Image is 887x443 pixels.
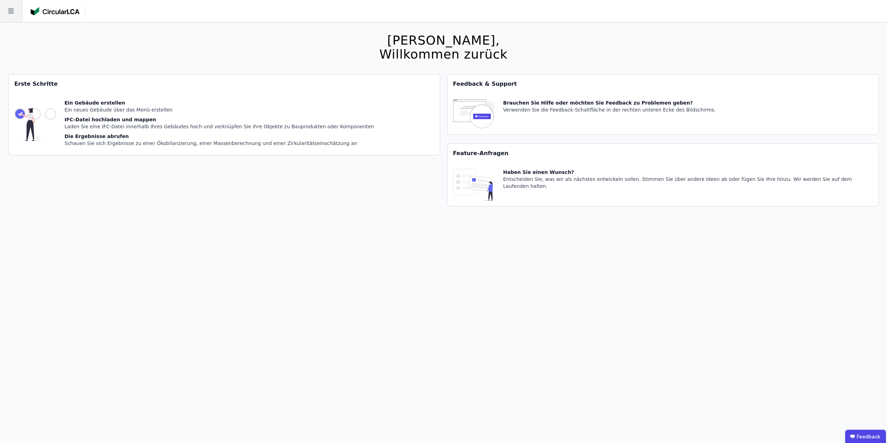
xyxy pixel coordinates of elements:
[31,7,79,15] img: Concular
[379,47,507,61] div: Willkommen zurück
[503,106,716,113] div: Verwenden Sie die Feedback-Schaltfläche in der rechten unteren Ecke des Bildschirms.
[64,133,374,140] div: Die Ergebnisse abrufen
[503,99,716,106] div: Brauchen Sie Hilfe oder möchten Sie Feedback zu Problemen geben?
[503,176,873,190] div: Entscheiden Sie, was wir als nächstes entwickeln sollen. Stimmen Sie über andere Ideen ab oder fü...
[379,33,507,47] div: [PERSON_NAME],
[64,99,374,106] div: Ein Gebäude erstellen
[9,74,440,94] div: Erste Schritte
[64,116,374,123] div: IFC-Datei hochladen und mappen
[503,169,873,176] div: Haben Sie einen Wunsch?
[64,140,374,147] div: Schauen Sie sich Ergebnisse zu einer Ökobilanzierung, einer Massenberechnung und einer Zirkularit...
[453,99,495,129] img: feedback-icon-HCTs5lye.svg
[448,74,879,94] div: Feedback & Support
[453,169,495,200] img: feature_request_tile-UiXE1qGU.svg
[64,106,374,113] div: Ein neues Gebäude über das Menü erstellen
[64,123,374,130] div: Laden Sie eine IFC-Datei innerhalb Ihres Gebäudes hoch und verknüpfen Sie ihre Objekte zu Bauprod...
[448,144,879,163] div: Feature-Anfragen
[14,99,56,150] img: getting_started_tile-DrF_GRSv.svg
